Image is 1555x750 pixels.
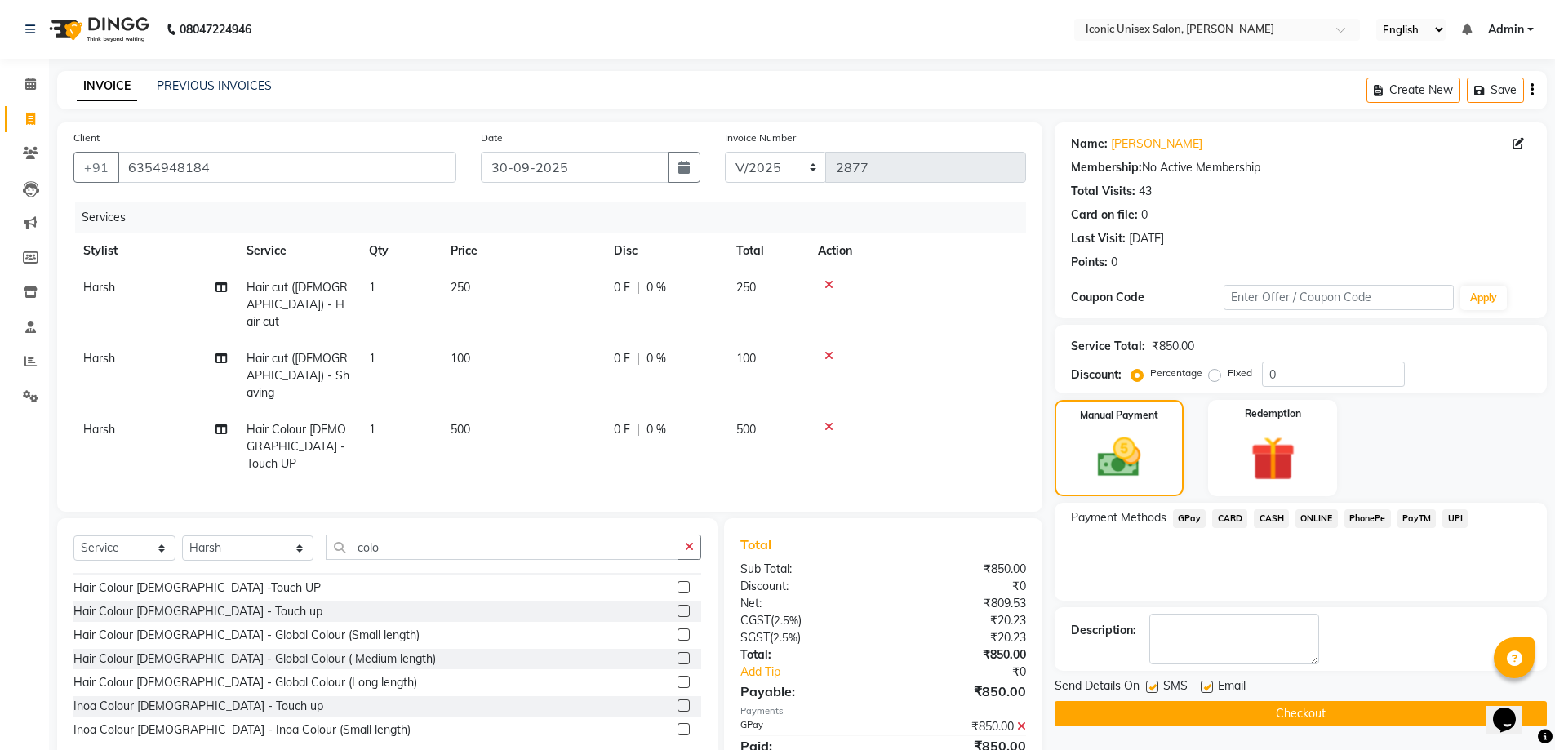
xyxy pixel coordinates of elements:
[740,536,778,553] span: Total
[1224,285,1454,310] input: Enter Offer / Coupon Code
[75,202,1038,233] div: Services
[451,422,470,437] span: 500
[1080,408,1158,423] label: Manual Payment
[42,7,153,52] img: logo
[1442,509,1468,528] span: UPI
[1084,433,1154,482] img: _cash.svg
[1397,509,1437,528] span: PayTM
[1295,509,1338,528] span: ONLINE
[1071,366,1122,384] div: Discount:
[73,233,237,269] th: Stylist
[73,152,119,183] button: +91
[1218,677,1246,698] span: Email
[1488,21,1524,38] span: Admin
[883,578,1038,595] div: ₹0
[237,233,359,269] th: Service
[247,280,348,329] span: Hair cut ([DEMOGRAPHIC_DATA]) - Hair cut
[728,629,883,646] div: ( )
[728,578,883,595] div: Discount:
[247,422,346,471] span: Hair Colour [DEMOGRAPHIC_DATA] -Touch UP
[369,351,375,366] span: 1
[73,650,436,668] div: Hair Colour [DEMOGRAPHIC_DATA] - Global Colour ( Medium length)
[326,535,679,560] input: Search or Scan
[614,421,630,438] span: 0 F
[77,72,137,101] a: INVOICE
[1173,509,1206,528] span: GPay
[728,681,883,701] div: Payable:
[83,280,115,295] span: Harsh
[1366,78,1460,103] button: Create New
[1071,159,1531,176] div: No Active Membership
[1071,254,1108,271] div: Points:
[728,646,883,663] div: Total:
[451,280,470,295] span: 250
[728,595,883,612] div: Net:
[369,280,375,295] span: 1
[728,663,909,681] a: Add Tip
[637,421,640,438] span: |
[637,279,640,296] span: |
[1237,431,1309,486] img: _gift.svg
[73,721,411,739] div: Inoa Colour [DEMOGRAPHIC_DATA] - Inoa Colour (Small length)
[1071,230,1126,247] div: Last Visit:
[1467,78,1524,103] button: Save
[441,233,604,269] th: Price
[740,613,771,628] span: CGST
[1152,338,1194,355] div: ₹850.00
[73,674,417,691] div: Hair Colour [DEMOGRAPHIC_DATA] - Global Colour (Long length)
[725,131,796,145] label: Invoice Number
[1460,286,1507,310] button: Apply
[726,233,808,269] th: Total
[369,422,375,437] span: 1
[1071,206,1138,224] div: Card on file:
[614,350,630,367] span: 0 F
[1071,289,1224,306] div: Coupon Code
[83,422,115,437] span: Harsh
[1228,366,1252,380] label: Fixed
[883,595,1038,612] div: ₹809.53
[883,629,1038,646] div: ₹20.23
[1111,135,1202,153] a: [PERSON_NAME]
[1055,677,1140,698] span: Send Details On
[883,561,1038,578] div: ₹850.00
[73,698,323,715] div: Inoa Colour [DEMOGRAPHIC_DATA] - Touch up
[728,561,883,578] div: Sub Total:
[73,131,100,145] label: Client
[774,614,798,627] span: 2.5%
[1071,509,1166,526] span: Payment Methods
[73,603,322,620] div: Hair Colour [DEMOGRAPHIC_DATA] - Touch up
[773,631,797,644] span: 2.5%
[1486,685,1539,734] iframe: chat widget
[1071,183,1135,200] div: Total Visits:
[740,704,1025,718] div: Payments
[1245,406,1301,421] label: Redemption
[736,280,756,295] span: 250
[808,233,1026,269] th: Action
[728,718,883,735] div: GPay
[883,646,1038,663] div: ₹850.00
[883,612,1038,629] div: ₹20.23
[118,152,456,183] input: Search by Name/Mobile/Email/Code
[157,78,272,93] a: PREVIOUS INVOICES
[1163,677,1188,698] span: SMS
[1212,509,1247,528] span: CARD
[1071,338,1145,355] div: Service Total:
[909,663,1038,681] div: ₹0
[1071,622,1136,639] div: Description:
[736,422,756,437] span: 500
[736,351,756,366] span: 100
[646,421,666,438] span: 0 %
[883,681,1038,701] div: ₹850.00
[1111,254,1117,271] div: 0
[1055,701,1547,726] button: Checkout
[1141,206,1148,224] div: 0
[1254,509,1289,528] span: CASH
[83,351,115,366] span: Harsh
[1344,509,1391,528] span: PhonePe
[1071,159,1142,176] div: Membership:
[646,350,666,367] span: 0 %
[1129,230,1164,247] div: [DATE]
[451,351,470,366] span: 100
[637,350,640,367] span: |
[481,131,503,145] label: Date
